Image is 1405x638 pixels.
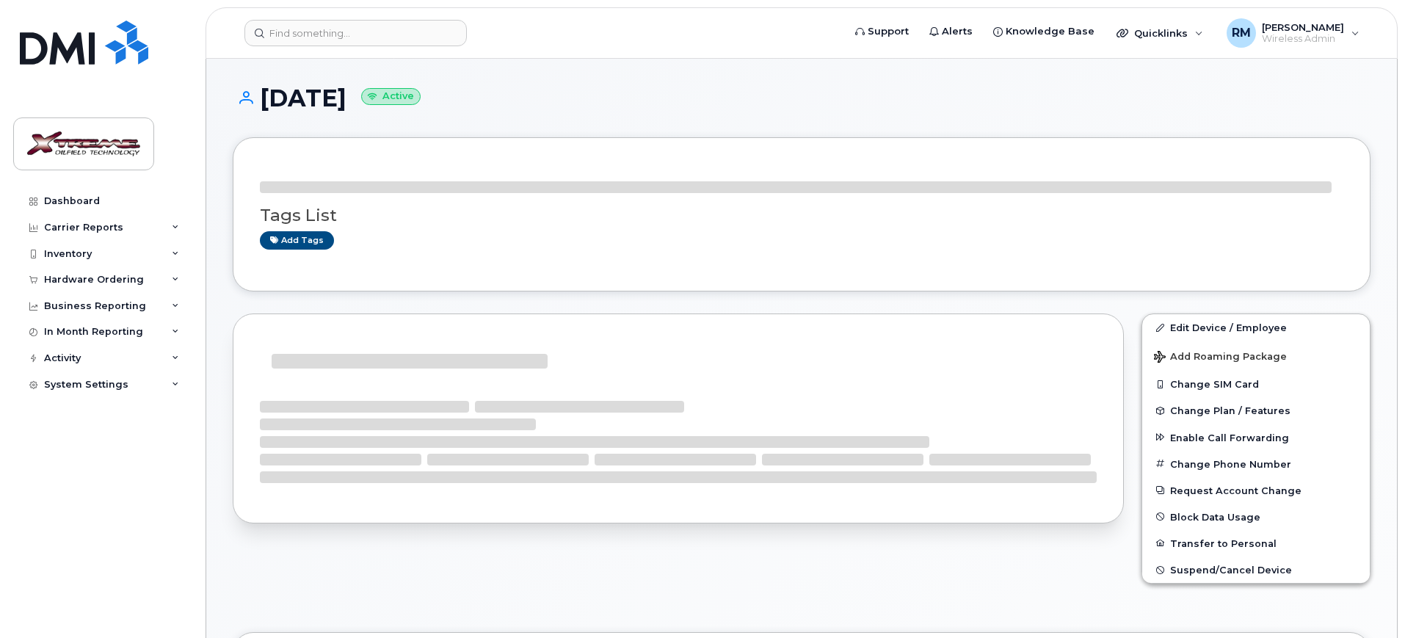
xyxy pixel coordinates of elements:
[1170,565,1292,576] span: Suspend/Cancel Device
[233,85,1370,111] h1: [DATE]
[260,206,1343,225] h3: Tags List
[361,88,421,105] small: Active
[1142,371,1370,397] button: Change SIM Card
[1142,451,1370,477] button: Change Phone Number
[1142,424,1370,451] button: Enable Call Forwarding
[1142,397,1370,424] button: Change Plan / Features
[1142,314,1370,341] a: Edit Device / Employee
[1142,341,1370,371] button: Add Roaming Package
[1154,351,1287,365] span: Add Roaming Package
[1142,557,1370,583] button: Suspend/Cancel Device
[1142,504,1370,530] button: Block Data Usage
[1170,405,1290,416] span: Change Plan / Features
[1142,530,1370,557] button: Transfer to Personal
[1170,432,1289,443] span: Enable Call Forwarding
[1142,477,1370,504] button: Request Account Change
[260,231,334,250] a: Add tags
